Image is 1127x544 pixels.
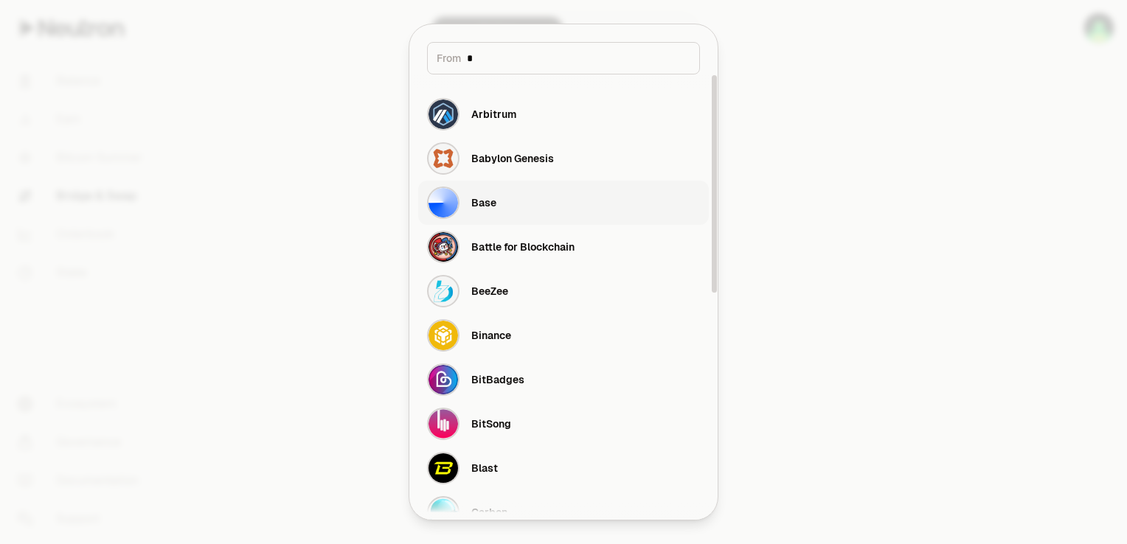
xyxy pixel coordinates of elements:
img: BitBadges Logo [429,365,458,394]
div: Arbitrum [471,107,516,122]
div: Carbon [471,505,507,520]
div: BitBadges [471,372,524,387]
img: Base Logo [429,188,458,217]
button: Carbon LogoCarbon [418,490,709,534]
button: Blast LogoBlast [418,446,709,490]
div: Base [471,195,496,210]
button: BitSong LogoBitSong [418,402,709,446]
div: Blast [471,461,498,475]
img: Binance Logo [429,321,458,350]
img: Babylon Genesis Logo [429,144,458,173]
button: Battle for Blockchain LogoBattle for Blockchain [418,225,709,269]
span: From [437,51,461,66]
div: Battle for Blockchain [471,240,575,254]
div: BeeZee [471,284,508,299]
button: BitBadges LogoBitBadges [418,358,709,402]
img: BeeZee Logo [429,276,458,306]
img: Carbon Logo [429,498,458,527]
button: Binance LogoBinance [418,313,709,358]
div: BitSong [471,416,511,431]
button: Babylon Genesis LogoBabylon Genesis [418,136,709,181]
img: Battle for Blockchain Logo [429,232,458,262]
img: Arbitrum Logo [429,100,458,129]
button: Arbitrum LogoArbitrum [418,92,709,136]
img: Blast Logo [429,453,458,483]
div: Babylon Genesis [471,151,554,166]
div: Binance [471,328,511,343]
button: Base LogoBase [418,181,709,225]
button: BeeZee LogoBeeZee [418,269,709,313]
img: BitSong Logo [429,409,458,439]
